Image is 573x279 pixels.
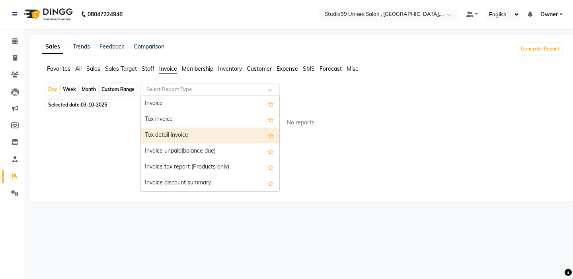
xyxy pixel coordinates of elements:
span: Add this report to Favorites List [268,99,274,108]
a: Comparison [134,43,164,50]
div: Invoice unpaid(balance due) [141,143,279,159]
div: Week [61,84,78,95]
span: Sales [86,65,100,72]
span: Add this report to Favorites List [268,115,274,124]
span: Owner [540,10,558,19]
span: Selected date: [46,100,109,110]
div: Tax invoice [141,112,279,128]
span: All [75,65,82,72]
button: Generate Report [519,43,561,54]
span: Expense [277,65,298,72]
div: Day [46,84,59,95]
div: Invoice [141,96,279,112]
span: Inventory [218,65,242,72]
span: SMS [303,65,315,72]
a: Trends [73,43,90,50]
span: No reports [287,118,314,127]
span: Customer [247,65,272,72]
div: Tax detail invoice [141,128,279,143]
span: 03-10-2025 [81,102,107,108]
a: Sales [42,40,63,54]
div: Invoice tax report (Products only) [141,159,279,175]
span: Sales Target [105,65,137,72]
span: Add this report to Favorites List [268,178,274,188]
span: Membership [182,65,213,72]
span: Add this report to Favorites List [268,131,274,140]
span: Favorites [47,65,70,72]
span: Invoice [159,65,177,72]
span: Add this report to Favorites List [268,147,274,156]
ng-dropdown-panel: Options list [140,95,280,192]
span: Misc [347,65,358,72]
div: Month [80,84,98,95]
a: Feedback [99,43,124,50]
span: Forecast [320,65,342,72]
div: Invoice discount summary [141,175,279,191]
b: 08047224946 [88,3,123,25]
span: Add this report to Favorites List [268,163,274,172]
img: logo [20,3,75,25]
div: Custom Range [99,84,136,95]
span: Staff [142,65,154,72]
